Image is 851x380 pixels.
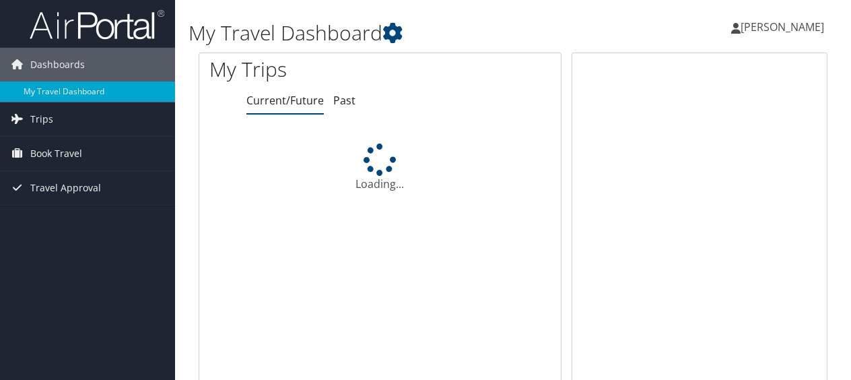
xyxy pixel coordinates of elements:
[30,171,101,205] span: Travel Approval
[731,7,838,47] a: [PERSON_NAME]
[333,93,355,108] a: Past
[30,137,82,170] span: Book Travel
[189,19,621,47] h1: My Travel Dashboard
[30,102,53,136] span: Trips
[246,93,324,108] a: Current/Future
[199,144,561,192] div: Loading...
[30,48,85,82] span: Dashboards
[741,20,824,34] span: [PERSON_NAME]
[30,9,164,40] img: airportal-logo.png
[209,55,400,84] h1: My Trips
